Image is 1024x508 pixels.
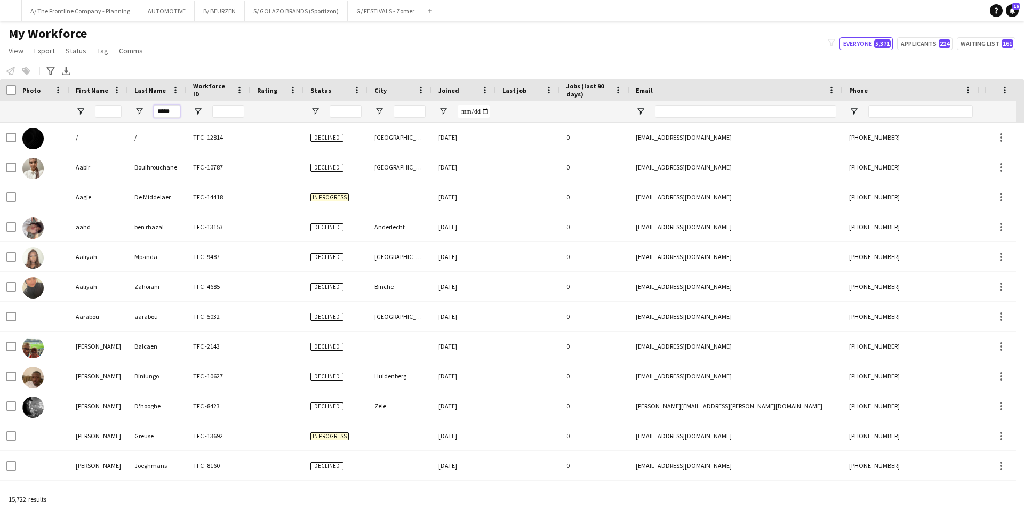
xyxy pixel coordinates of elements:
[843,302,979,331] div: [PHONE_NUMBER]
[69,212,128,241] div: aahd
[187,123,251,152] div: TFC -12814
[310,313,343,321] span: Declined
[22,367,44,388] img: Aaron Biniungo
[438,86,459,94] span: Joined
[9,26,87,42] span: My Workforce
[187,421,251,450] div: TFC -13692
[1002,39,1013,48] span: 161
[629,272,843,301] div: [EMAIL_ADDRESS][DOMAIN_NAME]
[432,212,496,241] div: [DATE]
[368,123,432,152] div: [GEOGRAPHIC_DATA][PERSON_NAME]
[30,44,59,58] a: Export
[69,451,128,480] div: [PERSON_NAME]
[560,302,629,331] div: 0
[61,44,91,58] a: Status
[843,212,979,241] div: [PHONE_NUMBER]
[69,332,128,361] div: [PERSON_NAME]
[839,37,893,50] button: Everyone5,371
[368,152,432,182] div: [GEOGRAPHIC_DATA]
[134,86,166,94] span: Last Name
[128,302,187,331] div: aarabou
[187,152,251,182] div: TFC -10787
[629,332,843,361] div: [EMAIL_ADDRESS][DOMAIN_NAME]
[843,421,979,450] div: [PHONE_NUMBER]
[394,105,426,118] input: City Filter Input
[560,212,629,241] div: 0
[432,332,496,361] div: [DATE]
[374,107,384,116] button: Open Filter Menu
[310,253,343,261] span: Declined
[60,64,73,77] app-action-btn: Export XLSX
[310,193,349,201] span: In progress
[310,402,343,410] span: Declined
[128,332,187,361] div: Balcaen
[310,283,343,291] span: Declined
[629,391,843,421] div: [PERSON_NAME][EMAIL_ADDRESS][PERSON_NAME][DOMAIN_NAME]
[97,46,108,55] span: Tag
[128,272,187,301] div: Zahoiani
[368,302,432,331] div: [GEOGRAPHIC_DATA]
[310,343,343,351] span: Declined
[560,123,629,152] div: 0
[193,82,231,98] span: Workforce ID
[560,421,629,450] div: 0
[368,212,432,241] div: Anderlecht
[195,1,245,21] button: B/ BEURZEN
[368,361,432,391] div: Huldenberg
[432,272,496,301] div: [DATE]
[432,182,496,212] div: [DATE]
[629,212,843,241] div: [EMAIL_ADDRESS][DOMAIN_NAME]
[629,242,843,271] div: [EMAIL_ADDRESS][DOMAIN_NAME]
[76,107,85,116] button: Open Filter Menu
[187,272,251,301] div: TFC -4685
[843,182,979,212] div: [PHONE_NUMBER]
[566,82,610,98] span: Jobs (last 90 days)
[187,182,251,212] div: TFC -14418
[69,152,128,182] div: Aabir
[432,361,496,391] div: [DATE]
[849,86,868,94] span: Phone
[843,451,979,480] div: [PHONE_NUMBER]
[187,302,251,331] div: TFC -5032
[134,107,144,116] button: Open Filter Menu
[139,1,195,21] button: AUTOMOTIVE
[843,361,979,391] div: [PHONE_NUMBER]
[843,152,979,182] div: [PHONE_NUMBER]
[939,39,950,48] span: 224
[843,272,979,301] div: [PHONE_NUMBER]
[368,391,432,421] div: Zele
[310,223,343,231] span: Declined
[245,1,348,21] button: S/ GOLAZO BRANDS (Sportizon)
[310,432,349,440] span: In progress
[128,391,187,421] div: D'hooghe
[655,105,836,118] input: Email Filter Input
[69,272,128,301] div: Aaliyah
[629,152,843,182] div: [EMAIL_ADDRESS][DOMAIN_NAME]
[69,242,128,271] div: Aaliyah
[432,421,496,450] div: [DATE]
[187,332,251,361] div: TFC -2143
[843,391,979,421] div: [PHONE_NUMBER]
[432,242,496,271] div: [DATE]
[22,397,44,418] img: Aaron D
[849,107,859,116] button: Open Filter Menu
[22,337,44,358] img: Aaron Balcaen
[187,212,251,241] div: TFC -13153
[193,107,203,116] button: Open Filter Menu
[874,39,891,48] span: 5,371
[629,421,843,450] div: [EMAIL_ADDRESS][DOMAIN_NAME]
[438,107,448,116] button: Open Filter Menu
[432,391,496,421] div: [DATE]
[95,105,122,118] input: First Name Filter Input
[629,302,843,331] div: [EMAIL_ADDRESS][DOMAIN_NAME]
[310,107,320,116] button: Open Filter Menu
[93,44,113,58] a: Tag
[69,302,128,331] div: Aarabou
[957,37,1015,50] button: Waiting list161
[560,451,629,480] div: 0
[432,123,496,152] div: [DATE]
[187,451,251,480] div: TFC -8160
[629,451,843,480] div: [EMAIL_ADDRESS][DOMAIN_NAME]
[22,86,41,94] span: Photo
[187,242,251,271] div: TFC -9487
